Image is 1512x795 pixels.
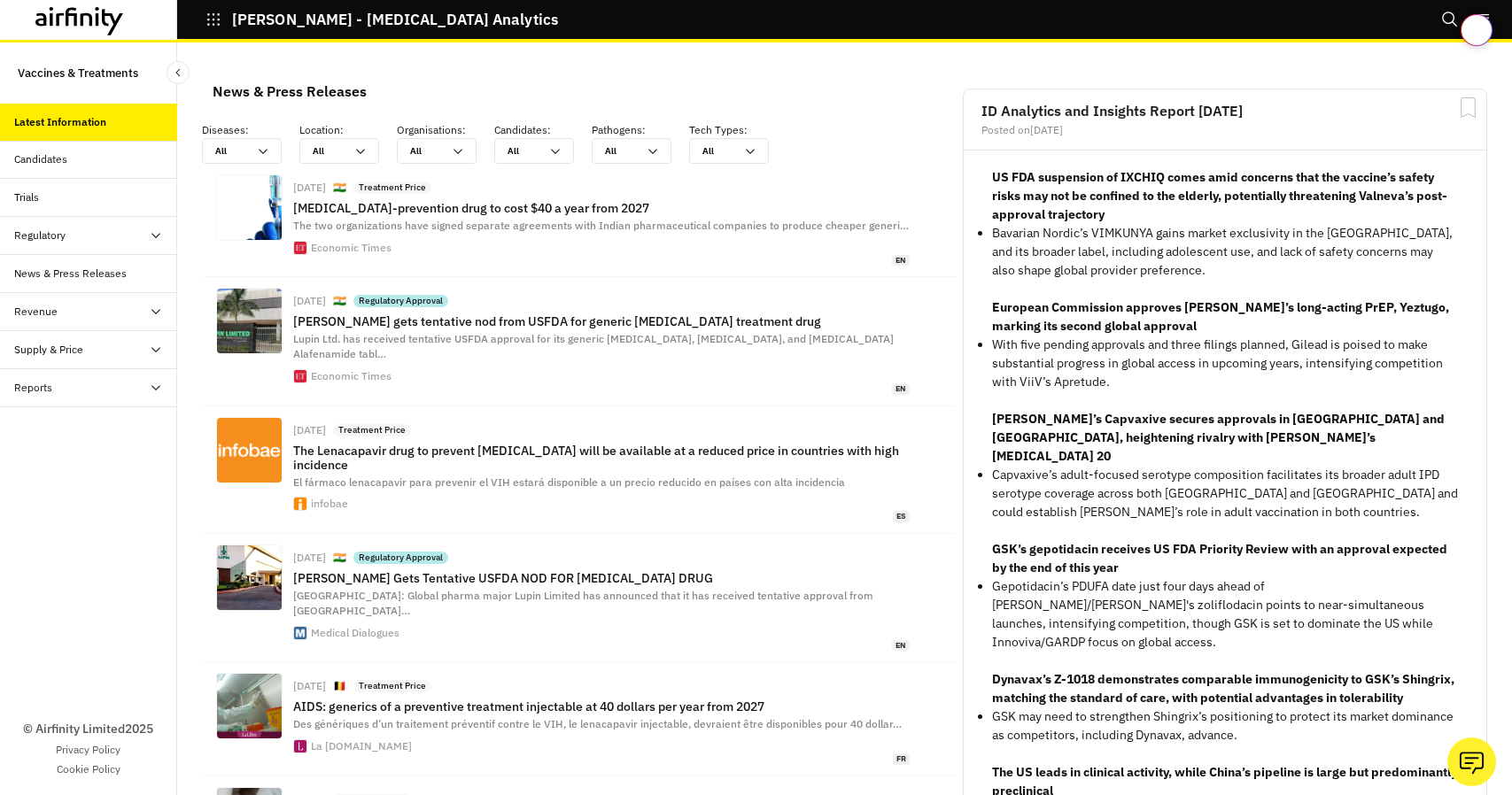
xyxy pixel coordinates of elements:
[202,534,956,662] a: [DATE]🇮🇳Regulatory Approval[PERSON_NAME] Gets Tentative USFDA NOD FOR [MEDICAL_DATA] DRUG[GEOGRAP...
[592,122,689,138] p: Pathogens :
[992,169,1447,222] strong: US FDA suspension of IXCHIQ comes amid concerns that the vaccine’s safety risks may not be confin...
[14,380,52,396] div: Reports
[981,104,1469,118] h2: ID Analytics and Insights Report [DATE]
[293,332,894,360] span: Lupin Ltd. has received tentative USFDA approval for its generic [MEDICAL_DATA], [MEDICAL_DATA], ...
[333,679,346,694] p: 🇧🇪
[217,175,282,240] img: articleshow.jpg
[311,741,412,752] div: La [DOMAIN_NAME]
[293,475,845,489] span: El fármaco lenacapavir para prevenir el VIH estará disponible a un precio reducido en países con ...
[359,181,426,194] p: Treatment Price
[892,255,910,266] span: en
[338,424,406,436] p: Treatment Price
[202,122,299,138] p: Diseases :
[293,296,326,306] div: [DATE]
[57,761,120,777] a: Cookie Policy
[311,371,392,382] div: Economic Times
[1441,4,1459,35] button: Search
[494,122,592,138] p: Candidates :
[893,753,910,765] span: fr
[311,498,348,509] div: infobae
[892,383,910,395] span: en
[311,628,399,638] div: Medical Dialogues
[202,164,956,277] a: [DATE]🇮🇳Treatment Price[MEDICAL_DATA]-prevention drug to cost $40 a year from 2027The two organiz...
[217,418,282,482] img: fallback-promo-image-1200x630.png
[14,189,39,205] div: Trials
[213,78,367,104] div: News & Press Releases
[293,219,909,232] span: The two organizations have signed separate agreements with Indian pharmaceutical companies to pro...
[14,228,66,243] div: Regulatory
[14,114,106,130] div: Latest Information
[293,589,873,617] span: [GEOGRAPHIC_DATA]: Global pharma major Lupin Limited has announced that it has received tentative...
[293,314,910,328] p: [PERSON_NAME] gets tentative nod from USFDA for generic [MEDICAL_DATA] treatment drug
[293,571,910,585] p: [PERSON_NAME] Gets Tentative USFDA NOD FOR [MEDICAL_DATA] DRUG
[294,370,306,382] img: et.jpg
[293,444,910,472] p: The Lenacapavir drug to prevent [MEDICAL_DATA] will be available at a reduced price in countries ...
[293,552,326,563] div: [DATE]
[892,640,910,652] span: en
[167,61,190,84] button: Close Sidebar
[359,552,443,564] p: Regulatory Approval
[689,122,787,138] p: Tech Types :
[294,740,306,753] img: apple-touch-icon-180.png
[202,406,956,534] a: [DATE]Treatment PriceThe Lenacapavir drug to prevent [MEDICAL_DATA] will be available at a reduce...
[205,4,558,35] button: [PERSON_NAME] - [MEDICAL_DATA] Analytics
[18,57,138,89] p: Vaccines & Treatments
[56,742,120,758] a: Privacy Policy
[293,182,326,193] div: [DATE]
[293,201,910,215] p: [MEDICAL_DATA]-prevention drug to cost $40 a year from 2027
[14,151,67,167] div: Candidates
[1457,96,1479,119] svg: Bookmark Report
[992,411,1445,464] strong: [PERSON_NAME]’s Capvaxive secures approvals in [GEOGRAPHIC_DATA] and [GEOGRAPHIC_DATA], heighteni...
[893,511,910,522] span: es
[23,720,153,738] p: © Airfinity Limited 2025
[992,577,1458,652] p: Gepotidacin’s PDUFA date just four days ahead of [PERSON_NAME]/[PERSON_NAME]'s zoliflodacin point...
[992,541,1447,575] strong: GSK’s gepotidacin receives US FDA Priority Review with an approval expected by the end of this year
[294,627,306,639] img: favicon.ico
[293,699,910,714] p: AIDS: generics of a preventive treatment injectable at 40 dollars per year from 2027
[333,551,346,566] p: 🇮🇳
[202,662,956,776] a: [DATE]🇧🇪Treatment PriceAIDS: generics of a preventive treatment injectable at 40 dollars per year...
[992,299,1449,334] strong: European Commission approves [PERSON_NAME]’s long-acting PrEP, Yeztugo, marking its second global...
[397,122,494,138] p: Organisations :
[232,12,558,27] p: [PERSON_NAME] - [MEDICAL_DATA] Analytics
[14,304,58,320] div: Revenue
[14,342,83,358] div: Supply & Price
[992,466,1458,521] p: Capvaxive’s adult-focused serotype composition facilitates its broader adult IPD serotype coverag...
[311,243,392,253] div: Economic Times
[217,289,282,353] img: articleshow.jpg
[992,336,1458,391] p: With five pending approvals and three filings planned, Gilead is poised to make substantial progr...
[333,294,346,309] p: 🇮🇳
[1447,737,1496,786] button: Ask our analysts
[359,295,443,307] p: Regulatory Approval
[992,224,1458,280] p: Bavarian Nordic’s VIMKUNYA gains market exclusivity in the [GEOGRAPHIC_DATA], and its broader lab...
[359,680,426,692] p: Treatment Price
[992,707,1458,745] p: GSK may need to strengthen Shingrix’s positioning to protect its market dominance as competitors,...
[294,242,306,254] img: et.jpg
[217,545,282,610] img: 231729-lupin-50-3.jpg
[299,122,397,138] p: Location :
[992,671,1454,706] strong: Dynavax’s Z-1018 demonstrates comparable immunogenicity to GSK’s Shingrix, matching the standard ...
[293,681,326,691] div: [DATE]
[981,125,1469,135] div: Posted on [DATE]
[217,674,282,738] img: Q3TRYJON5ZFIXGBDF65PBR2UIQ.jpg
[293,717,902,730] span: Des génériques d’un traitement préventif contre le VIH, le lenacapavir injectable, devraient être...
[333,181,346,196] p: 🇮🇳
[202,277,956,405] a: [DATE]🇮🇳Regulatory Approval[PERSON_NAME] gets tentative nod from USFDA for generic [MEDICAL_DATA]...
[14,266,127,282] div: News & Press Releases
[293,425,326,436] div: [DATE]
[294,498,306,510] img: android-chrome-512x512.png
